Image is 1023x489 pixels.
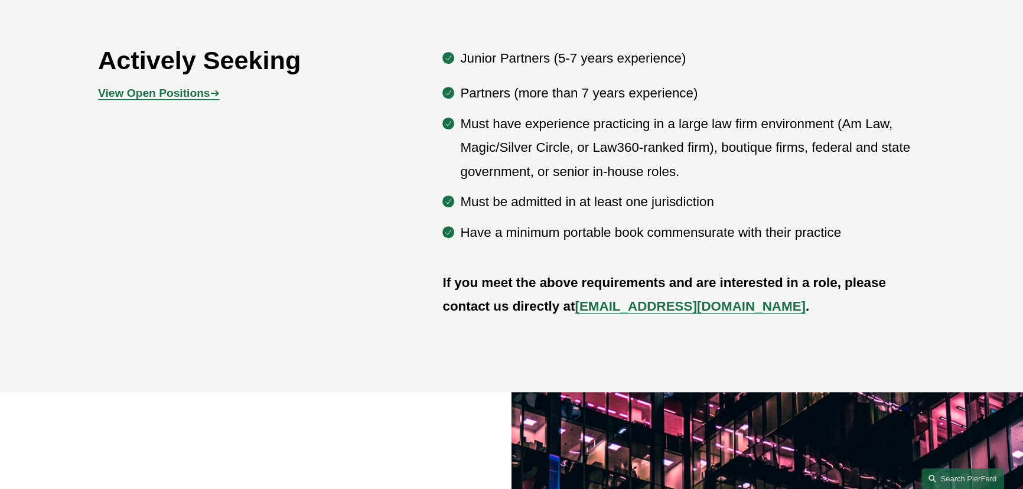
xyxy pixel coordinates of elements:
[460,81,925,105] p: Partners (more than 7 years experience)
[460,221,925,244] p: Have a minimum portable book commensurate with their practice
[921,468,1004,489] a: Search this site
[98,87,219,99] span: ➔
[575,299,806,314] a: [EMAIL_ADDRESS][DOMAIN_NAME]
[98,87,219,99] a: View Open Positions➔
[442,275,890,314] strong: If you meet the above requirements and are interested in a role, please contact us directly at
[98,45,374,76] h2: Actively Seeking
[98,87,210,99] strong: View Open Positions
[460,47,925,70] p: Junior Partners (5-7 years experience)
[806,299,809,314] strong: .
[460,190,925,214] p: Must be admitted in at least one jurisdiction
[460,112,925,184] p: Must have experience practicing in a large law firm environment (Am Law, Magic/Silver Circle, or ...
